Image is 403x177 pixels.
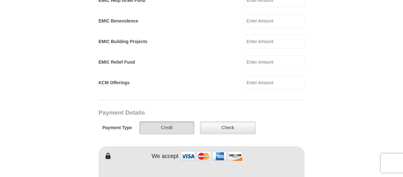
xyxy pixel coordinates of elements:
[99,109,260,117] h3: Payment Details
[99,18,138,24] label: EMIC Benevolence
[244,55,304,69] input: Enter Amount
[200,121,256,134] label: Check
[180,149,243,163] img: credit cards accepted
[244,14,304,28] input: Enter Amount
[99,38,147,45] label: EMIC Building Projects
[152,153,179,160] h4: We accept
[99,59,135,66] label: EMIC Relief Fund
[139,121,194,134] label: Credit
[244,35,304,48] input: Enter Amount
[99,79,130,86] label: KCM Offerings
[102,125,132,130] h5: Payment Type
[244,76,304,90] input: Enter Amount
